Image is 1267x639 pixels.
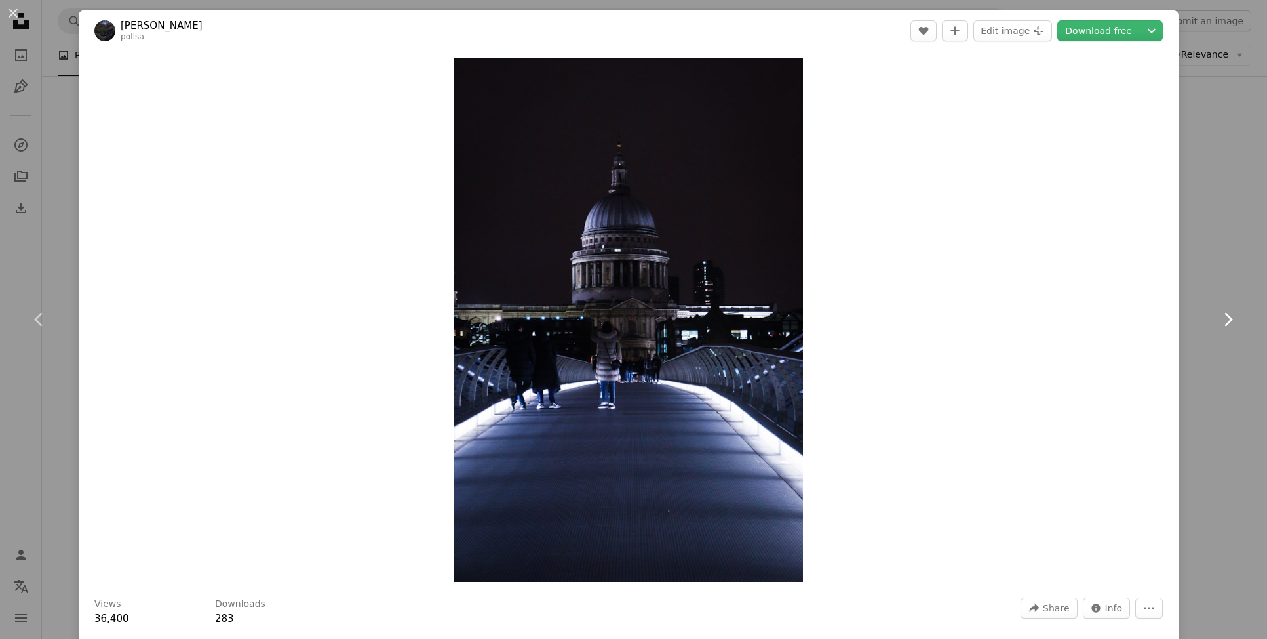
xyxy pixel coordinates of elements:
button: Stats about this image [1083,598,1131,619]
a: Next [1188,257,1267,382]
button: Zoom in on this image [454,58,804,582]
button: More Actions [1135,598,1163,619]
button: Like [910,20,937,41]
button: Share this image [1021,598,1077,619]
span: 36,400 [94,613,129,625]
button: Choose download size [1140,20,1163,41]
h3: Downloads [215,598,265,611]
button: Edit image [973,20,1052,41]
a: [PERSON_NAME] [121,19,203,32]
span: Share [1043,598,1069,618]
a: Download free [1057,20,1140,41]
button: Add to Collection [942,20,968,41]
img: Go to Thomas Allsop's profile [94,20,115,41]
span: Info [1105,598,1123,618]
span: 283 [215,613,234,625]
img: two people walking across a bridge at night [454,58,804,582]
a: pollsa [121,32,144,41]
h3: Views [94,598,121,611]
